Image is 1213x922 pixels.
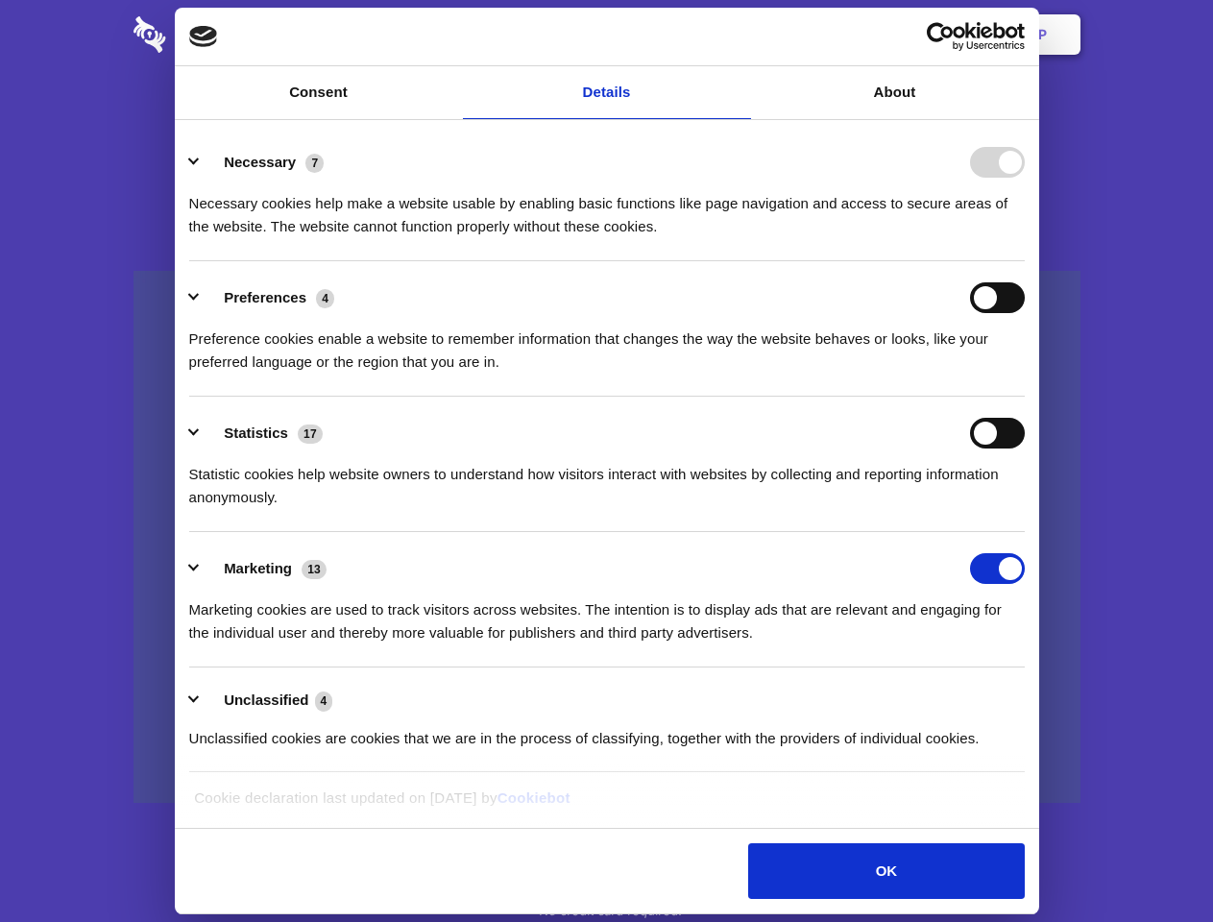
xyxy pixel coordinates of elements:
a: Pricing [564,5,647,64]
button: Marketing (13) [189,553,339,584]
a: Consent [175,66,463,119]
iframe: Drift Widget Chat Controller [1117,826,1190,899]
span: 4 [315,691,333,711]
h1: Eliminate Slack Data Loss. [133,86,1080,156]
div: Necessary cookies help make a website usable by enabling basic functions like page navigation and... [189,178,1025,238]
span: 4 [316,289,334,308]
div: Statistic cookies help website owners to understand how visitors interact with websites by collec... [189,449,1025,509]
h4: Auto-redaction of sensitive data, encrypted data sharing and self-destructing private chats. Shar... [133,175,1080,238]
a: Contact [779,5,867,64]
a: Cookiebot [497,789,570,806]
span: 7 [305,154,324,173]
button: Statistics (17) [189,418,335,449]
button: Unclassified (4) [189,689,345,713]
a: Wistia video thumbnail [133,271,1080,804]
div: Marketing cookies are used to track visitors across websites. The intention is to display ads tha... [189,584,1025,644]
label: Preferences [224,289,306,305]
button: OK [748,843,1024,899]
span: 13 [302,560,327,579]
span: 17 [298,425,323,444]
div: Cookie declaration last updated on [DATE] by [180,787,1033,824]
button: Necessary (7) [189,147,336,178]
label: Statistics [224,425,288,441]
a: Login [871,5,955,64]
a: About [751,66,1039,119]
a: Usercentrics Cookiebot - opens in a new window [857,22,1025,51]
div: Preference cookies enable a website to remember information that changes the way the website beha... [189,313,1025,374]
img: logo-wordmark-white-trans-d4663122ce5f474addd5e946df7df03e33cb6a1c49d2221995e7729f52c070b2.svg [133,16,298,53]
button: Preferences (4) [189,282,347,313]
label: Marketing [224,560,292,576]
label: Necessary [224,154,296,170]
div: Unclassified cookies are cookies that we are in the process of classifying, together with the pro... [189,713,1025,750]
a: Details [463,66,751,119]
img: logo [189,26,218,47]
